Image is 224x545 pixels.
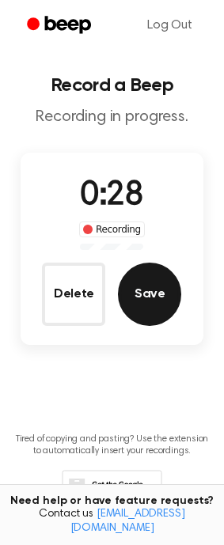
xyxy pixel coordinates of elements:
a: [EMAIL_ADDRESS][DOMAIN_NAME] [70,509,185,534]
button: Save Audio Record [118,263,181,326]
span: Contact us [9,508,215,536]
p: Recording in progress. [13,108,211,127]
h1: Record a Beep [13,76,211,95]
a: Beep [16,10,105,41]
span: 0:28 [80,180,143,213]
button: Delete Audio Record [42,263,105,326]
a: Log Out [131,6,208,44]
div: Recording [79,221,145,237]
p: Tired of copying and pasting? Use the extension to automatically insert your recordings. [13,433,211,457]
